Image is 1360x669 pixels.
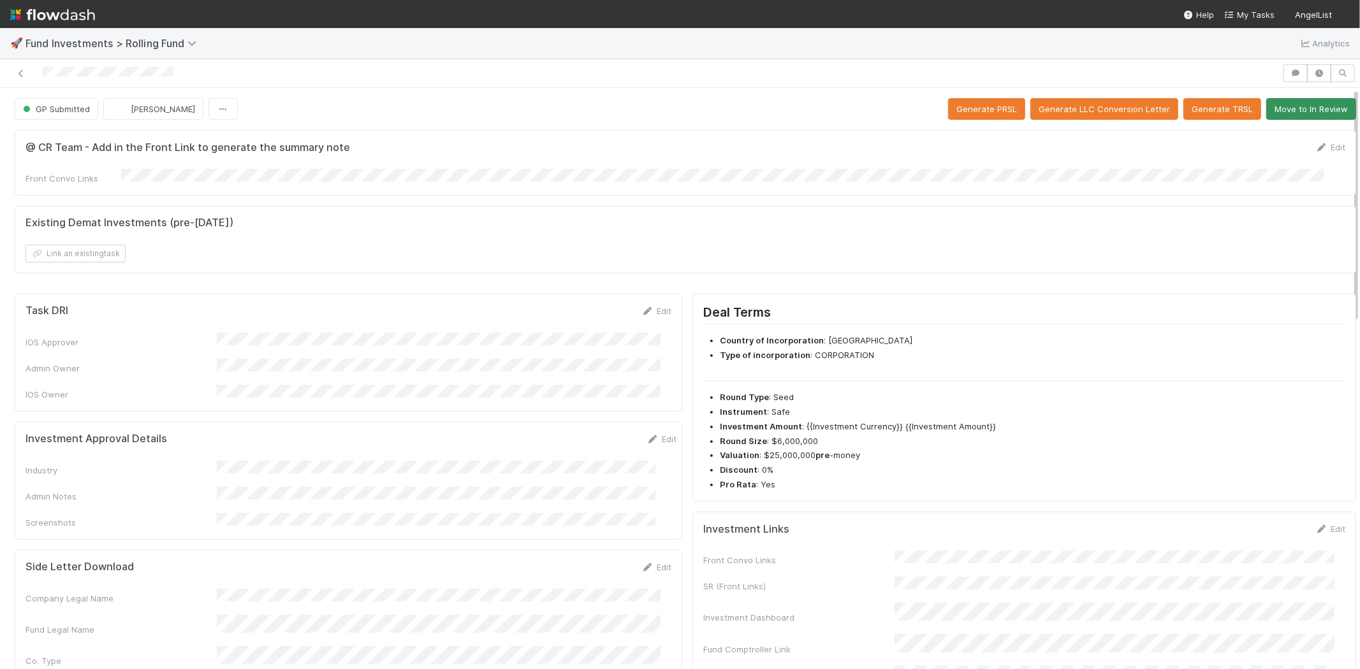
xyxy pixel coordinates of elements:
li: : $25,000,000 -money [720,449,1345,462]
li: : Safe [720,406,1345,419]
strong: pre [815,450,830,460]
img: avatar_462714f4-64db-4129-b9df-50d7d164b9fc.png [114,103,127,115]
h5: Task DRI [26,305,68,317]
button: Generate TRSL [1183,98,1261,120]
a: Analytics [1299,36,1350,51]
strong: Investment Amount [720,421,802,431]
button: GP Submitted [15,98,98,120]
div: IOS Owner [26,388,217,401]
div: Investment Dashboard [703,611,895,624]
button: Generate PRSL [948,98,1025,120]
h5: Investment Links [703,523,789,536]
strong: Type of incorporation [720,350,810,360]
strong: Round Type [720,392,769,402]
a: Edit [647,434,676,444]
div: Co. Type [26,654,217,667]
li: : {{Investment Currency}} {{Investment Amount}} [720,421,1345,433]
div: Fund Legal Name [26,623,217,636]
div: Front Convo Links [703,554,895,566]
h5: Side Letter Download [26,561,134,573]
a: Edit [1315,142,1345,152]
strong: Country of Incorporation [720,335,824,345]
li: : Seed [720,391,1345,404]
div: Help [1183,8,1214,21]
strong: Instrument [720,406,767,417]
img: logo-inverted-e16ddd16eac7371096b0.svg [10,4,95,25]
li: : CORPORATION [720,349,1345,362]
div: Company Legal Name [26,592,217,605]
button: Generate LLC Conversion Letter [1030,98,1178,120]
div: SR (Front Links) [703,580,895,593]
strong: Round Size [720,436,767,446]
a: Edit [641,306,671,316]
div: Screenshots [26,516,217,529]
div: Admin Owner [26,362,217,375]
div: Industry [26,464,217,477]
span: 🚀 [10,38,23,48]
button: Link an existingtask [26,245,126,263]
li: : $6,000,000 [720,435,1345,448]
img: avatar_1a1d5361-16dd-4910-a949-020dcd9f55a3.png [1337,9,1350,22]
div: Front Convo Links [26,172,121,185]
h5: Existing Demat Investments (pre-[DATE]) [26,217,233,229]
strong: Valuation [720,450,759,460]
a: Edit [641,562,671,572]
span: My Tasks [1224,10,1275,20]
h2: Deal Terms [703,305,1345,324]
span: GP Submitted [20,104,90,114]
div: IOS Approver [26,336,217,349]
span: [PERSON_NAME] [131,104,195,114]
div: Admin Notes [26,490,217,503]
span: AngelList [1295,10,1332,20]
button: Move to In Review [1266,98,1356,120]
button: [PERSON_NAME] [103,98,203,120]
li: : 0% [720,464,1345,477]
li: : Yes [720,478,1345,491]
span: Fund Investments > Rolling Fund [26,37,203,50]
li: : [GEOGRAPHIC_DATA] [720,334,1345,347]
strong: Pro Rata [720,479,756,489]
a: My Tasks [1224,8,1275,21]
a: Edit [1315,524,1345,534]
h5: Investment Approval Details [26,433,167,445]
div: Fund Comptroller Link [703,643,895,656]
h5: @ CR Team - Add in the Front Link to generate the summary note [26,141,350,154]
strong: Discount [720,464,757,475]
